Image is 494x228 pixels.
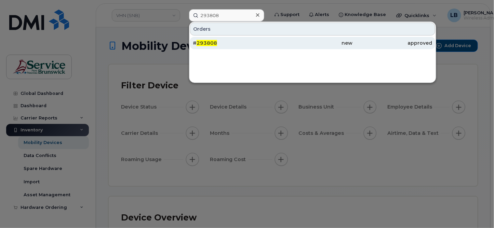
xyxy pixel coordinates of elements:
[190,23,435,35] div: Orders
[352,40,432,46] div: approved
[190,37,435,49] a: #293808newapproved
[197,40,217,46] span: 293808
[193,40,273,46] div: #
[273,40,353,46] div: new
